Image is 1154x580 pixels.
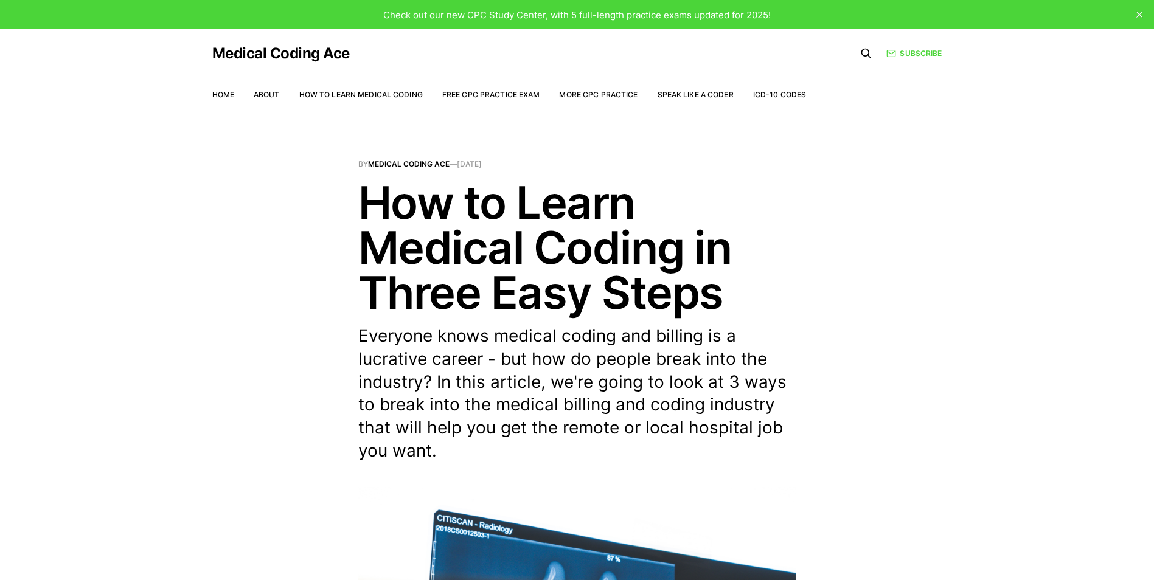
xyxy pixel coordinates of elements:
[559,90,638,99] a: More CPC Practice
[1130,5,1149,24] button: close
[383,9,771,21] span: Check out our new CPC Study Center, with 5 full-length practice exams updated for 2025!
[212,46,350,61] a: Medical Coding Ace
[254,90,280,99] a: About
[212,90,234,99] a: Home
[358,325,796,463] p: Everyone knows medical coding and billing is a lucrative career - but how do people break into th...
[457,159,482,168] time: [DATE]
[358,180,796,315] h1: How to Learn Medical Coding in Three Easy Steps
[956,520,1154,580] iframe: portal-trigger
[753,90,806,99] a: ICD-10 Codes
[368,159,450,168] a: Medical Coding Ace
[886,47,942,59] a: Subscribe
[442,90,540,99] a: Free CPC Practice Exam
[658,90,734,99] a: Speak Like a Coder
[358,161,796,168] span: By —
[299,90,423,99] a: How to Learn Medical Coding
